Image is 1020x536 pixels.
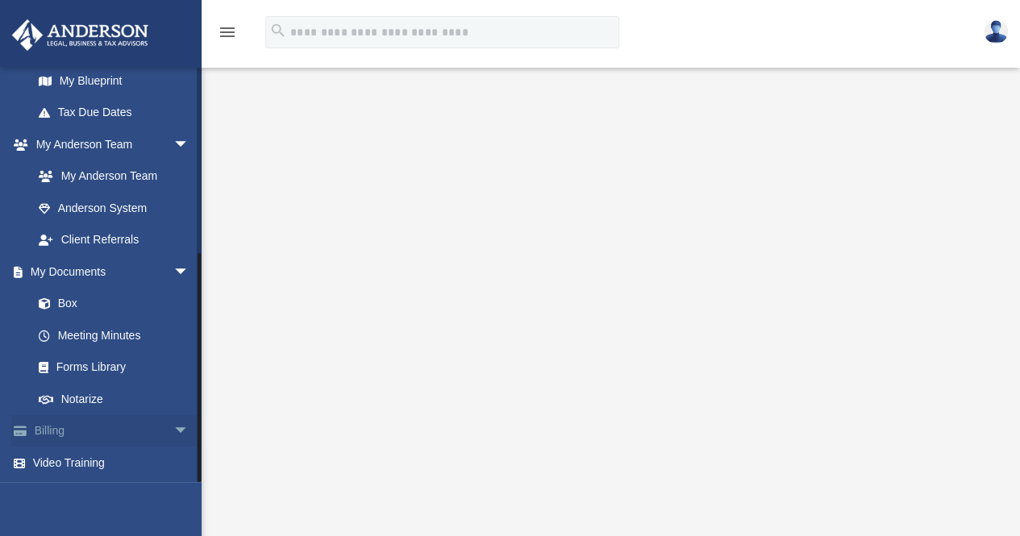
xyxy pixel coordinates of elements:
[218,31,237,42] a: menu
[23,351,198,384] a: Forms Library
[11,415,214,447] a: Billingarrow_drop_down
[11,447,206,479] a: Video Training
[11,128,206,160] a: My Anderson Teamarrow_drop_down
[11,256,206,288] a: My Documentsarrow_drop_down
[173,128,206,161] span: arrow_drop_down
[173,415,206,448] span: arrow_drop_down
[7,19,153,51] img: Anderson Advisors Platinum Portal
[984,20,1008,44] img: User Pic
[23,97,214,129] a: Tax Due Dates
[23,192,206,224] a: Anderson System
[23,64,206,97] a: My Blueprint
[173,256,206,289] span: arrow_drop_down
[269,22,287,39] i: search
[23,224,206,256] a: Client Referrals
[218,23,237,42] i: menu
[23,288,198,320] a: Box
[23,383,206,415] a: Notarize
[23,319,206,351] a: Meeting Minutes
[23,160,198,193] a: My Anderson Team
